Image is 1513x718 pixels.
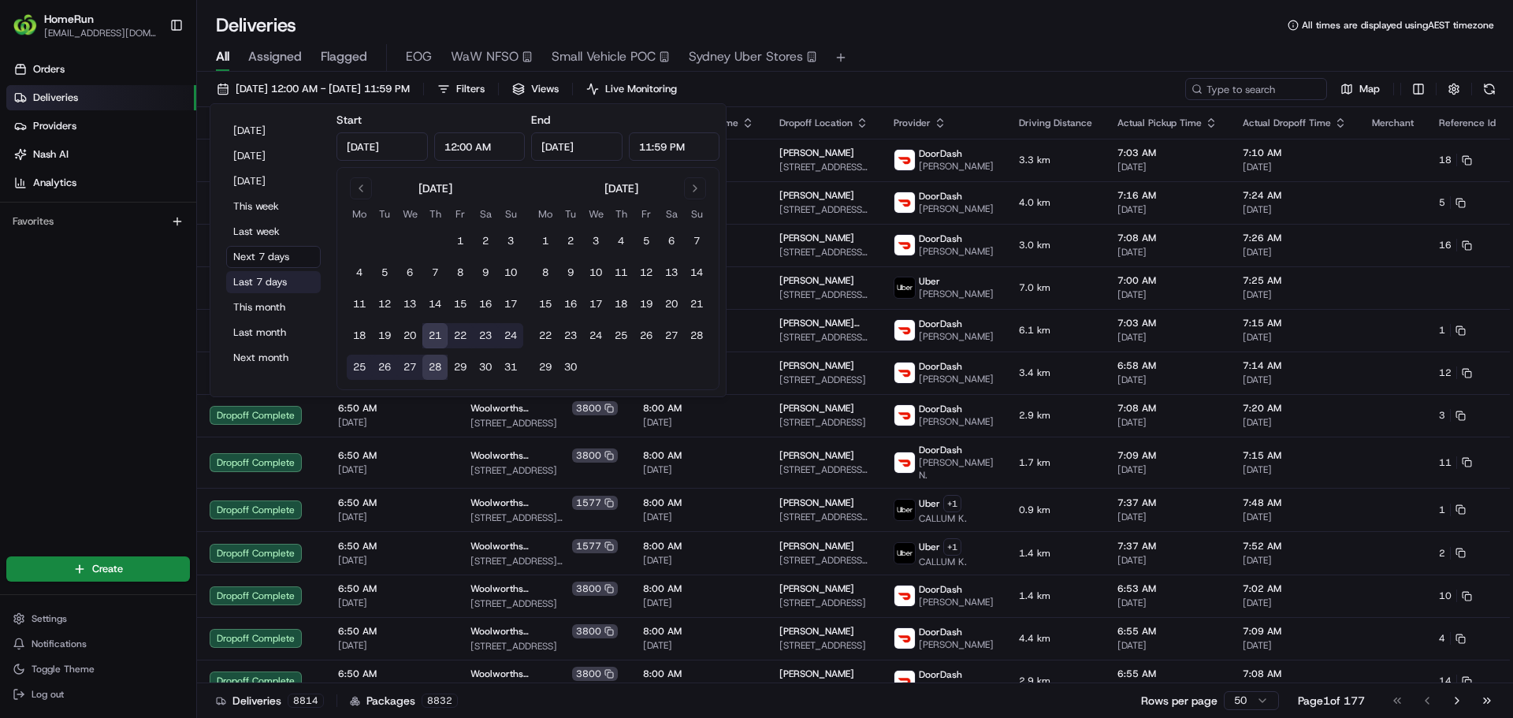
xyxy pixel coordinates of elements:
button: 2 [473,229,498,254]
span: [PERSON_NAME] [779,232,854,244]
button: Next 7 days [226,246,321,268]
span: Small Vehicle POC [552,47,656,66]
button: 13 [397,292,422,317]
button: This month [226,296,321,318]
button: Go to next month [684,177,706,199]
button: 14 [684,260,709,285]
button: Filters [430,78,492,100]
span: All [216,47,229,66]
span: [PERSON_NAME] N. [919,456,994,482]
th: Monday [533,206,558,222]
span: Filters [456,82,485,96]
span: [DATE] [1243,463,1347,476]
a: Analytics [6,170,196,195]
img: doordash_logo_v2.png [894,235,915,255]
img: doordash_logo_v2.png [894,150,915,170]
span: Assigned [248,47,302,66]
a: Orders [6,57,196,82]
button: Views [505,78,566,100]
button: Go to previous month [350,177,372,199]
span: [DATE] [1243,288,1347,301]
button: Last month [226,322,321,344]
button: 18 [1439,154,1472,166]
div: 1577 [572,539,618,553]
button: 19 [634,292,659,317]
span: 6:50 AM [338,540,445,552]
button: 31 [498,355,523,380]
span: [DATE] [1243,374,1347,386]
button: Toggle Theme [6,658,190,680]
span: 6:50 AM [338,497,445,509]
button: Next month [226,347,321,369]
button: 17 [583,292,608,317]
button: 3 [1439,409,1466,422]
img: doordash_logo_v2.png [894,320,915,340]
button: 25 [347,355,372,380]
button: 23 [558,323,583,348]
span: [PERSON_NAME] [919,160,994,173]
span: Orders [33,62,65,76]
span: [PERSON_NAME] [779,402,854,415]
img: uber-new-logo.jpeg [894,543,915,564]
button: 1 [448,229,473,254]
span: [PERSON_NAME] [919,415,994,428]
button: 27 [659,323,684,348]
button: 25 [608,323,634,348]
span: [STREET_ADDRESS][PERSON_NAME] [779,511,868,523]
span: [PERSON_NAME] [919,373,994,385]
button: 27 [397,355,422,380]
button: Last 7 days [226,271,321,293]
span: [DATE] [1117,554,1217,567]
span: Analytics [33,176,76,190]
span: Settings [32,612,67,625]
button: 4 [608,229,634,254]
th: Sunday [684,206,709,222]
button: Last week [226,221,321,243]
span: Provider [894,117,931,129]
button: +1 [943,538,961,556]
span: [DATE] [643,554,754,567]
label: Start [336,113,362,127]
span: Woolworths [PERSON_NAME] Metro [470,540,569,552]
span: 4.0 km [1019,196,1092,209]
span: 7:52 AM [1243,540,1347,552]
button: 11 [608,260,634,285]
span: Notifications [32,638,87,650]
span: [DATE] [643,511,754,523]
button: 18 [608,292,634,317]
span: [DATE] [1117,161,1217,173]
a: Providers [6,113,196,139]
button: 19 [372,323,397,348]
th: Friday [634,206,659,222]
span: 8:00 AM [643,582,754,595]
span: 7:08 AM [1117,402,1217,415]
span: Providers [33,119,76,133]
span: [DATE] [1243,161,1347,173]
span: [DATE] [1117,246,1217,259]
th: Tuesday [558,206,583,222]
input: Time [434,132,526,161]
button: 22 [448,323,473,348]
span: HomeRun [44,11,94,27]
span: [DATE] [1117,203,1217,216]
span: [DATE] [1117,374,1217,386]
button: 20 [659,292,684,317]
span: Log out [32,688,64,701]
img: doordash_logo_v2.png [894,628,915,649]
span: 6:58 AM [1117,359,1217,372]
button: This week [226,195,321,218]
button: 29 [448,355,473,380]
img: uber-new-logo.jpeg [894,277,915,298]
button: Create [6,556,190,582]
span: Actual Dropoff Time [1243,117,1331,129]
span: [STREET_ADDRESS] [779,416,868,429]
span: [DATE] [1243,511,1347,523]
span: 7:09 AM [1117,449,1217,462]
span: 1.4 km [1019,547,1092,560]
button: Notifications [6,633,190,655]
button: 21 [422,323,448,348]
span: [PERSON_NAME] [779,189,854,202]
span: Merchant [1372,117,1414,129]
span: [DATE] [643,463,754,476]
span: [DATE] [1243,416,1347,429]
